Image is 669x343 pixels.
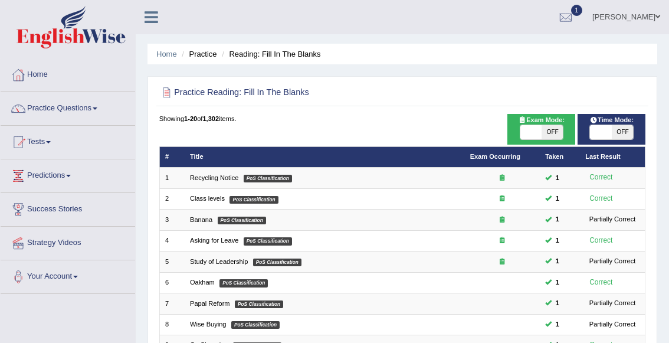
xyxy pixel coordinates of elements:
div: Exam occurring question [470,215,534,225]
li: Practice [179,48,217,60]
span: You can still take this question [552,319,563,330]
td: 3 [159,210,185,230]
a: Exam Occurring [470,153,520,160]
div: Correct [585,235,616,247]
div: Correct [585,193,616,205]
span: OFF [612,125,633,139]
td: 8 [159,314,185,335]
th: # [159,146,185,167]
div: Partially Correct [585,256,640,267]
div: Show exams occurring in exams [507,114,575,145]
a: Home [1,58,135,88]
div: Showing of items. [159,114,646,123]
a: Papal Reform [190,300,230,307]
span: You can still take this question [552,298,563,309]
td: 1 [159,168,185,188]
div: Partially Correct [585,214,640,225]
td: 6 [159,272,185,293]
div: Correct [585,172,616,184]
h2: Practice Reading: Fill In The Blanks [159,85,461,100]
div: Exam occurring question [470,236,534,246]
span: You can still take this question [552,194,563,204]
a: Class levels [190,195,225,202]
div: Partially Correct [585,298,640,309]
td: 4 [159,230,185,251]
div: Partially Correct [585,319,640,330]
th: Taken [540,146,580,167]
li: Reading: Fill In The Blanks [219,48,320,60]
em: PoS Classification [219,279,268,287]
a: Wise Buying [190,321,226,328]
a: Asking for Leave [190,237,238,244]
em: PoS Classification [231,321,280,329]
span: 1 [571,5,583,16]
b: 1,302 [202,115,219,122]
a: Recycling Notice [190,174,238,181]
div: Exam occurring question [470,174,534,183]
a: Study of Leadership [190,258,248,265]
a: Banana [190,216,212,223]
a: Strategy Videos [1,227,135,256]
a: Tests [1,126,135,155]
div: Exam occurring question [470,194,534,204]
span: You can still take this question [552,236,563,246]
a: Practice Questions [1,92,135,122]
b: 1-20 [184,115,197,122]
span: Time Mode: [585,115,637,126]
span: Exam Mode: [514,115,569,126]
a: Success Stories [1,193,135,223]
span: You can still take this question [552,256,563,267]
div: Exam occurring question [470,257,534,267]
span: You can still take this question [552,214,563,225]
td: 2 [159,188,185,209]
span: You can still take this question [552,277,563,288]
em: PoS Classification [253,259,301,266]
em: PoS Classification [244,237,292,245]
em: PoS Classification [218,217,266,224]
a: Home [156,50,177,58]
a: Predictions [1,159,135,189]
em: PoS Classification [244,175,292,182]
a: Your Account [1,260,135,290]
span: OFF [542,125,563,139]
a: Oakham [190,279,215,286]
td: 5 [159,251,185,272]
em: PoS Classification [229,196,278,204]
th: Title [185,146,465,167]
div: Correct [585,277,616,289]
em: PoS Classification [235,300,283,308]
th: Last Result [580,146,645,167]
td: 7 [159,293,185,314]
span: You can still take this question [552,173,563,184]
